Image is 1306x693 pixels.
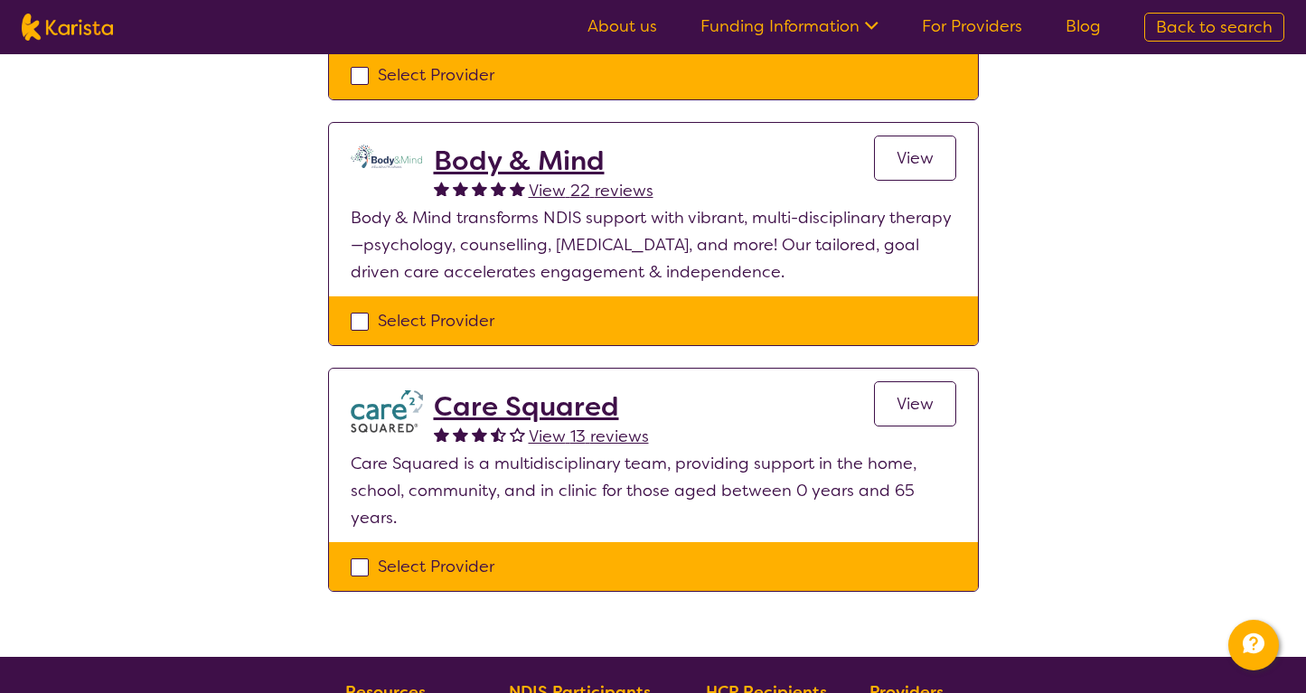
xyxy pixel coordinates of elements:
[1066,15,1101,37] a: Blog
[1228,620,1279,670] button: Channel Menu
[529,423,649,450] a: View 13 reviews
[587,15,657,37] a: About us
[897,393,934,415] span: View
[22,14,113,41] img: Karista logo
[434,145,653,177] a: Body & Mind
[897,147,934,169] span: View
[529,180,653,201] span: View 22 reviews
[529,177,653,204] a: View 22 reviews
[922,15,1022,37] a: For Providers
[529,426,649,447] span: View 13 reviews
[472,426,487,442] img: fullstar
[510,426,525,442] img: emptystar
[1156,16,1273,38] span: Back to search
[434,181,449,196] img: fullstar
[491,181,506,196] img: fullstar
[874,136,956,181] a: View
[472,181,487,196] img: fullstar
[700,15,878,37] a: Funding Information
[510,181,525,196] img: fullstar
[351,204,956,286] p: Body & Mind transforms NDIS support with vibrant, multi-disciplinary therapy—psychology, counsell...
[874,381,956,426] a: View
[453,426,468,442] img: fullstar
[351,145,423,168] img: qmpolprhjdhzpcuekzqg.svg
[434,390,649,423] a: Care Squared
[453,181,468,196] img: fullstar
[1144,13,1284,42] a: Back to search
[491,426,506,442] img: halfstar
[434,426,449,442] img: fullstar
[351,450,956,531] p: Care Squared is a multidisciplinary team, providing support in the home, school, community, and i...
[351,390,423,433] img: watfhvlxxexrmzu5ckj6.png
